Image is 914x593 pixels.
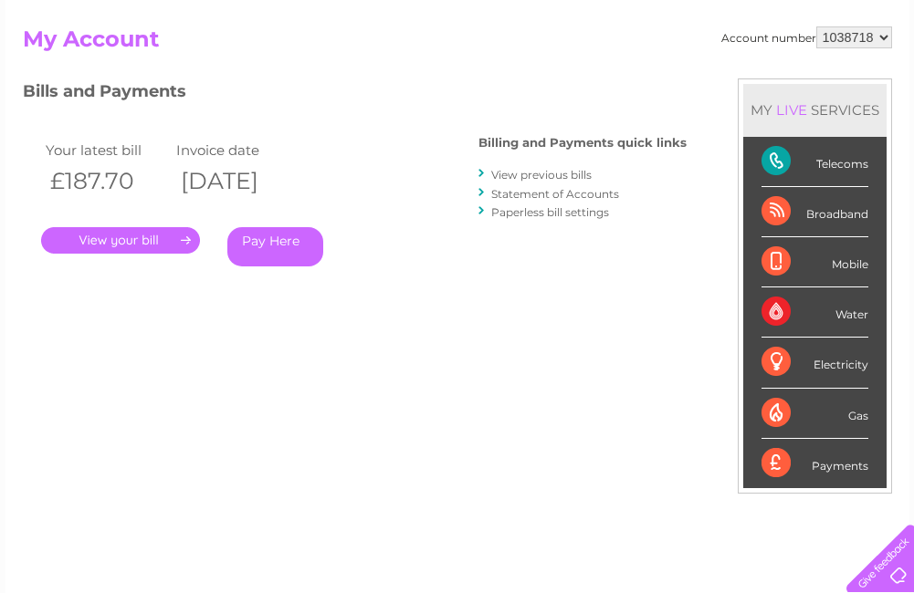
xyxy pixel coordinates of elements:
div: Electricity [762,338,868,388]
img: logo.png [32,47,125,103]
a: Water [593,78,627,91]
a: 0333 014 3131 [570,9,696,32]
div: Clear Business is a trading name of Verastar Limited (registered in [GEOGRAPHIC_DATA] No. 3667643... [26,10,889,88]
a: Log out [854,78,897,91]
a: Contact [793,78,837,91]
a: Blog [755,78,782,91]
td: Invoice date [172,138,303,162]
a: Telecoms [689,78,744,91]
h3: Bills and Payments [23,78,687,110]
div: LIVE [772,101,811,119]
h4: Billing and Payments quick links [478,136,687,150]
h2: My Account [23,26,892,61]
td: Your latest bill [41,138,173,162]
div: MY SERVICES [743,84,887,136]
a: View previous bills [491,168,592,182]
a: Paperless bill settings [491,205,609,219]
div: Water [762,287,868,338]
div: Mobile [762,237,868,287]
a: Energy [638,78,678,91]
th: [DATE] [172,162,303,200]
div: Payments [762,439,868,488]
a: Statement of Accounts [491,187,619,201]
a: . [41,227,200,254]
div: Account number [721,26,892,48]
th: £187.70 [41,162,173,200]
div: Telecoms [762,137,868,187]
div: Gas [762,389,868,439]
div: Broadband [762,187,868,237]
a: Pay Here [227,227,323,266]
